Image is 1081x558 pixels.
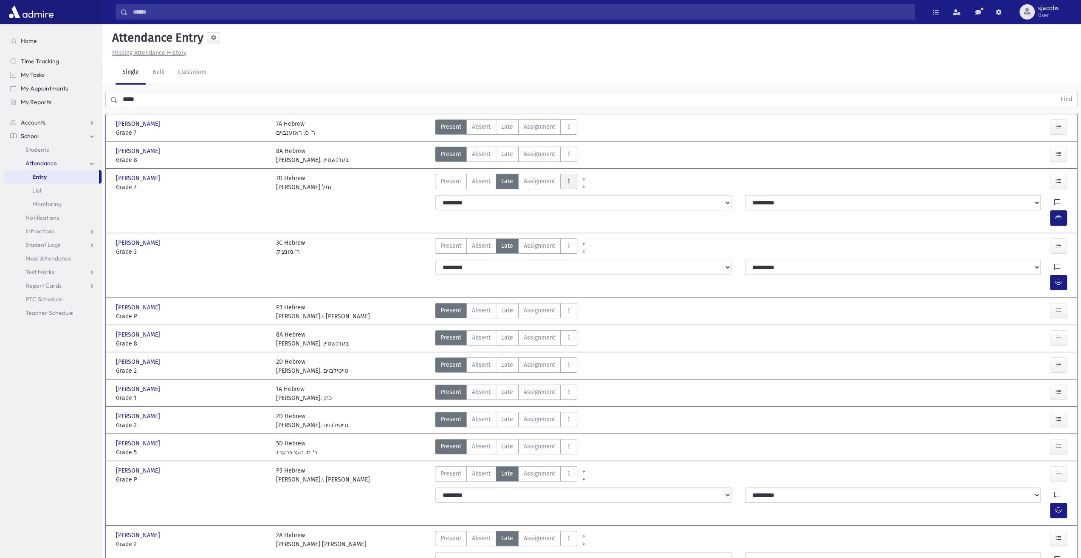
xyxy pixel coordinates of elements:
span: Late [501,150,513,159]
div: P3 Hebrew [PERSON_NAME].י. [PERSON_NAME] [276,466,370,484]
span: Test Marks [25,268,54,276]
span: Student Logs [25,241,60,249]
div: AttTypes [435,357,577,375]
span: Present [440,534,461,543]
span: Present [440,442,461,451]
a: Meal Attendance [3,252,102,265]
span: Notifications [25,214,59,221]
span: Home [21,37,37,45]
span: Late [501,306,513,315]
span: Present [440,469,461,478]
span: Present [440,150,461,159]
span: Assignment [524,150,555,159]
span: Assignment [524,333,555,342]
div: AttTypes [435,147,577,164]
a: Home [3,34,102,48]
a: Teacher Schedule [3,306,102,320]
span: Grade 8 [116,156,268,164]
span: Assignment [524,360,555,369]
span: Assignment [524,122,555,131]
span: School [21,132,39,140]
div: 5D Hebrew ר' מ. הערצבערג [276,439,317,457]
span: Assignment [524,388,555,397]
div: AttTypes [435,174,577,192]
a: Infractions [3,224,102,238]
span: My Reports [21,98,51,106]
span: Grade P [116,475,268,484]
div: AttTypes [435,466,577,484]
span: Assignment [524,177,555,186]
a: Students [3,143,102,156]
span: Absent [472,241,491,250]
span: Report Cards [25,282,62,289]
div: 2A Hebrew [PERSON_NAME] [PERSON_NAME] [276,531,366,549]
div: AttTypes [435,412,577,430]
span: Present [440,415,461,424]
span: Assignment [524,306,555,315]
div: AttTypes [435,531,577,549]
div: AttTypes [435,385,577,402]
span: Absent [472,306,491,315]
a: My Appointments [3,82,102,95]
span: sjacobs [1038,5,1059,12]
span: Grade 2 [116,421,268,430]
span: Absent [472,442,491,451]
a: Missing Attendance History [109,49,186,57]
a: Report Cards [3,279,102,292]
span: User [1038,12,1059,19]
a: Test Marks [3,265,102,279]
span: Assignment [524,241,555,250]
span: List [32,187,42,194]
a: My Tasks [3,68,102,82]
h5: Attendance Entry [109,31,203,45]
button: Find [1056,92,1077,107]
div: P3 Hebrew [PERSON_NAME].י. [PERSON_NAME] [276,303,370,321]
span: Late [501,469,513,478]
span: Students [25,146,49,153]
a: Time Tracking [3,54,102,68]
span: My Tasks [21,71,45,79]
a: Bulk [146,61,171,85]
span: [PERSON_NAME] [116,385,162,394]
span: [PERSON_NAME] [116,238,162,247]
span: [PERSON_NAME] [116,357,162,366]
span: Late [501,122,513,131]
a: PTC Schedule [3,292,102,306]
img: AdmirePro [7,3,56,20]
div: 2D Hebrew [PERSON_NAME]. טייטילבוים [276,412,348,430]
span: [PERSON_NAME] [116,147,162,156]
a: Classroom [171,61,213,85]
span: [PERSON_NAME] [116,174,162,183]
div: AttTypes [435,119,577,137]
span: PTC Schedule [25,295,62,303]
span: Meal Attendance [25,255,71,262]
div: AttTypes [435,330,577,348]
span: [PERSON_NAME] [116,531,162,540]
span: Grade P [116,312,268,321]
a: List [3,184,102,197]
div: 8A Hebrew [PERSON_NAME]. בערנשטיין [276,147,349,164]
a: Single [116,61,146,85]
span: Grade 1 [116,394,268,402]
span: Late [501,415,513,424]
span: Absent [472,333,491,342]
a: Accounts [3,116,102,129]
span: My Appointments [21,85,68,92]
span: Absent [472,150,491,159]
span: Late [501,241,513,250]
a: Notifications [3,211,102,224]
span: Present [440,360,461,369]
span: Grade 8 [116,339,268,348]
a: School [3,129,102,143]
div: 3C Hebrew ר' מונציק [276,238,305,256]
span: Attendance [25,159,57,167]
span: Absent [472,469,491,478]
span: [PERSON_NAME] [116,330,162,339]
a: Monitoring [3,197,102,211]
span: [PERSON_NAME] [116,119,162,128]
span: Teacher Schedule [25,309,73,317]
span: Late [501,177,513,186]
a: My Reports [3,95,102,109]
span: Late [501,534,513,543]
div: 8A Hebrew [PERSON_NAME]. בערנשטיין [276,330,349,348]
